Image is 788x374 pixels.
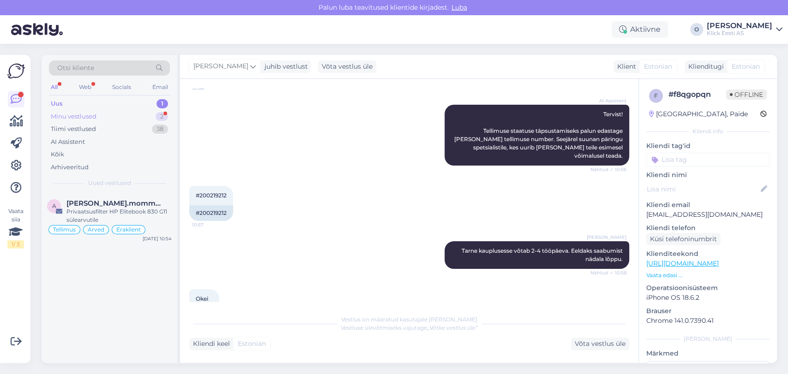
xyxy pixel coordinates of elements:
span: [PERSON_NAME] [587,234,626,241]
div: Kõik [51,150,64,159]
div: Võta vestlus üle [318,60,376,73]
span: Nähtud ✓ 10:58 [590,269,626,276]
div: Kliendi info [646,127,770,136]
span: Offline [726,89,767,100]
span: Tellimus [53,227,76,232]
span: 10:57 [192,221,227,228]
span: alexandre.mommeja via klienditugi@klick.ee [66,199,162,208]
div: 2 [156,112,168,121]
div: #200219212 [189,205,233,221]
div: 1 / 3 [7,240,24,249]
p: Kliendi tag'id [646,141,770,151]
p: Operatsioonisüsteem [646,283,770,293]
img: Askly Logo [7,62,25,80]
span: AI Assistent [592,97,626,104]
div: [GEOGRAPHIC_DATA], Paide [649,109,748,119]
span: Eraklient [116,227,141,232]
span: #200219212 [196,192,227,199]
div: Kliendi keel [189,339,230,349]
div: Tiimi vestlused [51,125,96,134]
div: 1 [156,99,168,108]
div: [PERSON_NAME] [707,22,772,30]
div: Email [150,81,170,93]
a: [PERSON_NAME]Klick Eesti AS [707,22,782,37]
div: Küsi telefoninumbrit [646,233,721,245]
div: O [690,23,703,36]
p: Brauser [646,306,770,316]
div: Arhiveeritud [51,163,89,172]
span: 10:56 [192,85,227,92]
a: [URL][DOMAIN_NAME] [646,259,719,267]
div: AI Assistent [51,137,85,147]
span: f [654,92,658,99]
div: Klient [614,62,636,71]
span: Vestluse ülevõtmiseks vajutage [341,324,478,331]
i: „Võtke vestlus üle” [427,324,478,331]
span: Otsi kliente [57,63,94,73]
span: Luba [449,3,470,12]
span: Okei [196,295,208,302]
span: [PERSON_NAME] [193,61,248,71]
p: Chrome 141.0.7390.41 [646,316,770,326]
div: Klick Eesti AS [707,30,772,37]
p: Märkmed [646,349,770,358]
div: Socials [110,81,133,93]
span: Vestlus on määratud kasutajale [PERSON_NAME] [341,316,477,323]
p: Vaata edasi ... [646,271,770,279]
div: juhib vestlust [261,62,308,71]
div: 38 [152,125,168,134]
span: a [52,202,56,209]
p: Kliendi telefon [646,223,770,233]
span: Uued vestlused [88,179,131,187]
div: [DATE] 10:54 [143,235,172,242]
div: # f8qgopqn [668,89,726,100]
span: Arved [88,227,104,232]
span: Estonian [732,62,760,71]
span: Tarne kauplusesse võtab 2-4 tööpäeva. Eeldaks saabumist nädala lõppu. [462,247,624,262]
div: Minu vestlused [51,112,96,121]
div: Privaatsusfilter HP Elitebook 830 G11 sülearvutile [66,208,172,224]
span: Nähtud ✓ 10:56 [590,166,626,173]
p: Klienditeekond [646,249,770,259]
p: iPhone OS 18.6.2 [646,293,770,303]
div: Aktiivne [612,21,668,38]
div: Võta vestlus üle [571,338,629,350]
input: Lisa nimi [647,184,759,194]
p: Kliendi email [646,200,770,210]
div: Klienditugi [685,62,724,71]
input: Lisa tag [646,153,770,166]
p: Kliendi nimi [646,170,770,180]
div: [PERSON_NAME] [646,335,770,343]
div: Vaata siia [7,207,24,249]
span: Estonian [644,62,672,71]
div: Uus [51,99,63,108]
span: Estonian [238,339,266,349]
div: All [49,81,60,93]
p: [EMAIL_ADDRESS][DOMAIN_NAME] [646,210,770,220]
div: Web [77,81,93,93]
